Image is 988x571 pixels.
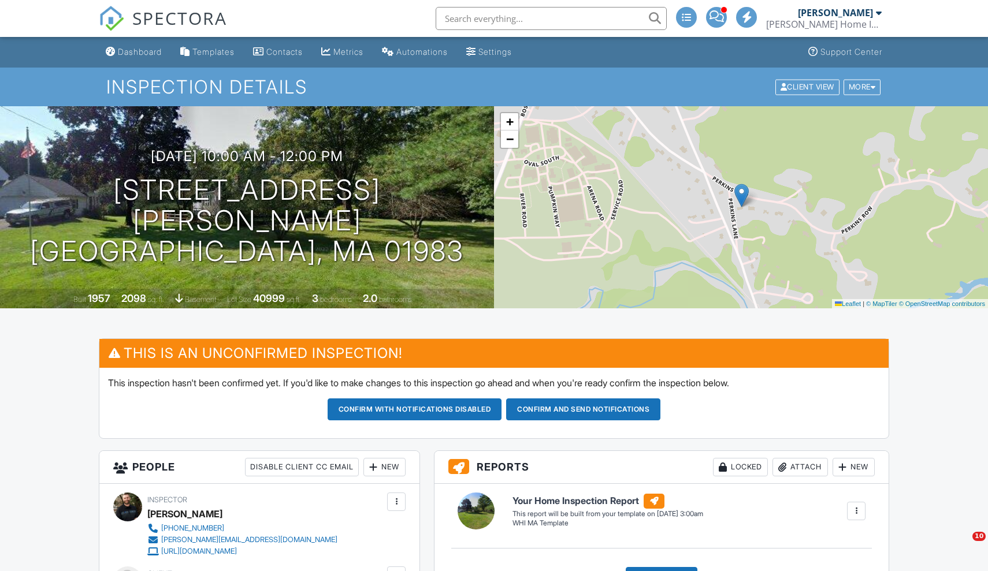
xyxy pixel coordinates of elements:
[161,547,237,556] div: [URL][DOMAIN_NAME]
[434,451,889,484] h3: Reports
[833,458,875,476] div: New
[99,339,889,367] h3: This is an Unconfirmed Inspection!
[99,451,419,484] h3: People
[734,184,749,207] img: Marker
[478,47,512,57] div: Settings
[99,16,227,40] a: SPECTORA
[396,47,448,57] div: Automations
[192,47,235,57] div: Templates
[835,300,861,307] a: Leaflet
[506,114,514,129] span: +
[121,292,146,304] div: 2098
[161,524,224,533] div: [PHONE_NUMBER]
[185,295,216,304] span: basement
[101,42,166,63] a: Dashboard
[132,6,227,30] span: SPECTORA
[106,77,882,97] h1: Inspection Details
[436,7,667,30] input: Search everything...
[363,292,377,304] div: 2.0
[147,495,187,504] span: Inspector
[147,523,337,534] a: [PHONE_NUMBER]
[506,398,660,420] button: Confirm and send notifications
[266,47,303,57] div: Contacts
[379,295,412,304] span: bathrooms
[772,458,828,476] div: Attach
[512,509,703,518] div: This report will be built from your template on [DATE] 3:00am
[73,295,86,304] span: Built
[775,79,840,95] div: Client View
[766,18,882,30] div: Winters Home Inspection LLC
[713,458,768,476] div: Locked
[99,6,124,31] img: The Best Home Inspection Software - Spectora
[501,113,518,130] a: Zoom in
[118,47,162,57] div: Dashboard
[512,518,703,528] div: WHI MA Template
[147,534,337,546] a: [PERSON_NAME][EMAIL_ADDRESS][DOMAIN_NAME]
[328,398,502,420] button: Confirm with notifications disabled
[245,458,359,476] div: Disable Client CC Email
[844,79,881,95] div: More
[227,295,251,304] span: Lot Size
[147,546,337,557] a: [URL][DOMAIN_NAME]
[798,7,873,18] div: [PERSON_NAME]
[161,535,337,544] div: [PERSON_NAME][EMAIL_ADDRESS][DOMAIN_NAME]
[287,295,301,304] span: sq.ft.
[972,532,986,541] span: 10
[820,47,882,57] div: Support Center
[312,292,318,304] div: 3
[949,532,976,559] iframe: Intercom live chat
[253,292,285,304] div: 40999
[147,505,222,523] div: [PERSON_NAME]
[176,42,239,63] a: Templates
[462,42,517,63] a: Settings
[151,148,343,164] h3: [DATE] 10:00 am - 12:00 pm
[899,300,985,307] a: © OpenStreetMap contributors
[248,42,307,63] a: Contacts
[317,42,368,63] a: Metrics
[18,175,476,266] h1: [STREET_ADDRESS][PERSON_NAME] [GEOGRAPHIC_DATA], MA 01983
[148,295,164,304] span: sq. ft.
[866,300,897,307] a: © MapTiler
[377,42,452,63] a: Automations (Advanced)
[320,295,352,304] span: bedrooms
[363,458,406,476] div: New
[88,292,110,304] div: 1957
[774,82,842,91] a: Client View
[512,494,703,509] h6: Your Home Inspection Report
[863,300,864,307] span: |
[108,376,880,389] p: This inspection hasn't been confirmed yet. If you'd like to make changes to this inspection go ah...
[804,42,887,63] a: Support Center
[506,132,514,146] span: −
[333,47,363,57] div: Metrics
[501,130,518,148] a: Zoom out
